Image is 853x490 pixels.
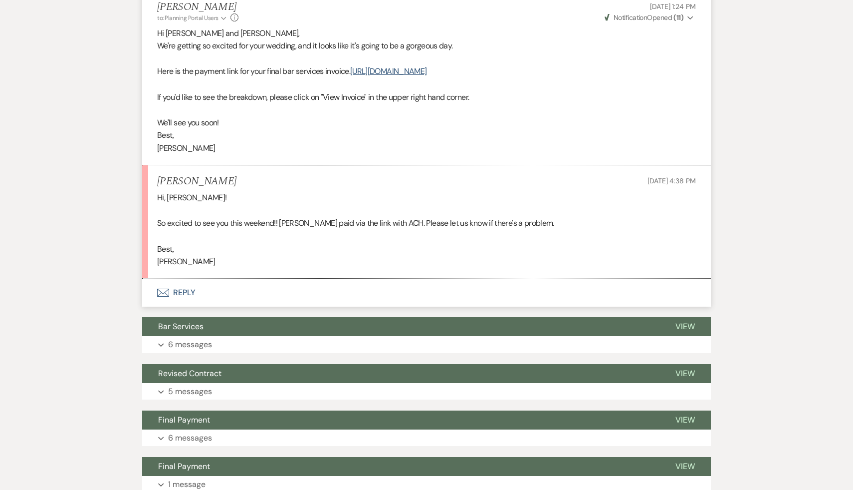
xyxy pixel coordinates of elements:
span: View [675,321,695,332]
p: Hi, [PERSON_NAME]! [157,191,696,204]
button: 6 messages [142,336,711,353]
button: Reply [142,279,711,307]
span: Opened [605,13,684,22]
button: Final Payment [142,411,659,430]
p: We'll see you soon! [157,116,696,129]
span: [DATE] 1:24 PM [650,2,696,11]
button: 5 messages [142,383,711,400]
p: 6 messages [168,432,212,445]
span: Final Payment [158,461,210,472]
span: Revised Contract [158,368,221,379]
span: [DATE] 4:38 PM [647,176,696,185]
p: 6 messages [168,338,212,351]
span: View [675,461,695,472]
p: 5 messages [168,385,212,398]
button: Revised Contract [142,364,659,383]
button: to: Planning Portal Users [157,13,228,22]
a: [URL][DOMAIN_NAME] [350,66,426,76]
span: Notification [614,13,647,22]
p: Hi [PERSON_NAME] and [PERSON_NAME], [157,27,696,40]
button: View [659,411,711,430]
span: to: Planning Portal Users [157,14,218,22]
button: View [659,317,711,336]
p: So excited to see you this weekend!! [PERSON_NAME] paid via the link with ACH. Please let us know... [157,217,696,230]
span: Final Payment [158,415,210,425]
button: NotificationOpened (11) [603,12,696,23]
button: 6 messages [142,430,711,447]
button: Bar Services [142,317,659,336]
p: [PERSON_NAME] [157,255,696,268]
h5: [PERSON_NAME] [157,1,238,13]
p: [PERSON_NAME] [157,142,696,155]
button: View [659,364,711,383]
span: View [675,415,695,425]
p: Best, [157,243,696,256]
button: Final Payment [142,457,659,476]
p: If you'd like to see the breakdown, please click on "View Invoice" in the upper right hand corner. [157,91,696,104]
button: View [659,457,711,476]
strong: ( 11 ) [673,13,683,22]
h5: [PERSON_NAME] [157,175,236,188]
p: Here is the payment link for your final bar services invoice. [157,65,696,78]
span: View [675,368,695,379]
p: We're getting so excited for your wedding, and it looks like it's going to be a gorgeous day. [157,39,696,52]
span: Bar Services [158,321,204,332]
p: Best, [157,129,696,142]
